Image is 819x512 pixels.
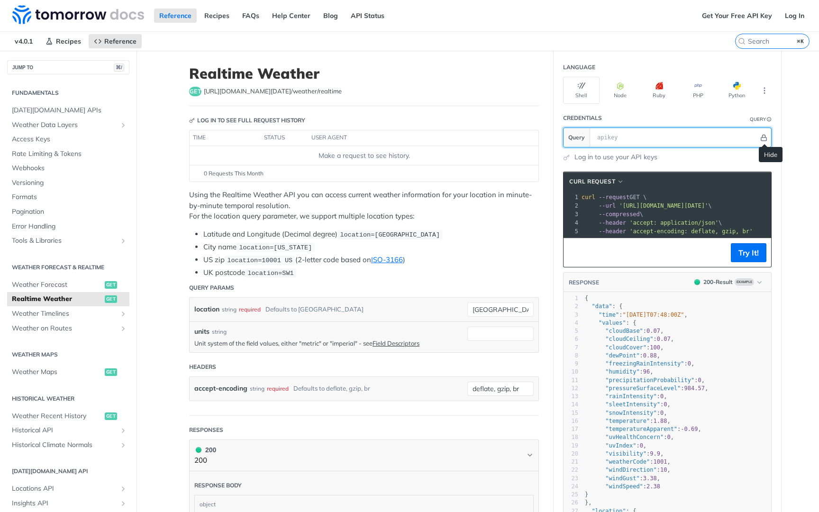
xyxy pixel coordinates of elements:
h2: Fundamentals [7,89,129,97]
span: 'accept: application/json' [629,219,719,226]
button: Shell [563,77,600,104]
span: : { [585,320,636,326]
span: 96 [643,368,650,375]
span: : [585,483,660,490]
span: - [681,426,684,432]
th: time [190,130,261,146]
span: 0 [664,401,667,408]
a: Versioning [7,176,129,190]
a: Access Keys [7,132,129,146]
span: 9.9 [650,450,660,457]
a: Locations APIShow subpages for Locations API [7,482,129,496]
h2: [DATE][DOMAIN_NAME] API [7,467,129,475]
span: : , [585,434,674,440]
span: "data" [591,303,612,310]
img: Tomorrow.io Weather API Docs [12,5,144,24]
span: "visibility" [605,450,646,457]
label: accept-encoding [194,382,247,395]
span: 2.38 [646,483,660,490]
div: 9 [564,360,578,368]
span: "uvHealthConcern" [605,434,664,440]
span: 0 [660,410,664,416]
span: Error Handling [12,222,127,231]
span: --compressed [599,211,640,218]
span: "snowIntensity" [605,410,656,416]
h2: Historical Weather [7,394,129,403]
p: Using the Realtime Weather API you can access current weather information for your location in mi... [189,190,539,222]
span: "rainIntensity" [605,393,656,400]
div: 7 [564,344,578,352]
div: 3 [564,210,580,219]
button: Show subpages for Historical Climate Normals [119,441,127,449]
p: 200 [194,455,216,466]
a: Historical APIShow subpages for Historical API [7,423,129,438]
span: Recipes [56,37,81,46]
span: Realtime Weather [12,294,102,304]
a: Historical Climate NormalsShow subpages for Historical Climate Normals [7,438,129,452]
svg: More ellipsis [760,86,769,95]
span: Reference [104,37,136,46]
button: Node [602,77,638,104]
div: Headers [189,363,216,371]
div: 25 [564,491,578,499]
span: : , [585,385,708,392]
span: \ [582,211,643,218]
span: curl [582,194,595,201]
span: Versioning [12,178,127,188]
span: --header [599,219,626,226]
span: 0.88 [643,352,657,359]
button: Hide [759,133,769,142]
span: cURL Request [569,177,615,186]
span: Webhooks [12,164,127,173]
button: More Languages [757,83,772,98]
a: Blog [318,9,343,23]
a: Weather Data LayersShow subpages for Weather Data Layers [7,118,129,132]
span: location=[GEOGRAPHIC_DATA] [340,231,440,238]
a: Rate Limiting & Tokens [7,147,129,161]
span: 0 [688,360,691,367]
button: Show subpages for Historical API [119,427,127,434]
button: Show subpages for Locations API [119,485,127,493]
span: : , [585,475,660,482]
div: 2 [564,302,578,311]
a: API Status [346,9,390,23]
div: 1 [564,193,580,201]
button: JUMP TO⌘/ [7,60,129,74]
div: string [250,382,264,395]
button: Query [564,128,590,147]
span: 0 [698,377,701,384]
span: get [189,87,201,96]
span: --header [599,228,626,235]
span: Weather Timelines [12,309,117,319]
span: Weather Recent History [12,411,102,421]
span: : { [585,303,623,310]
div: Credentials [563,114,602,122]
span: 200 [196,447,201,453]
span: Access Keys [12,135,127,144]
input: apikey [592,128,759,147]
button: Python [719,77,755,104]
span: "values" [599,320,626,326]
div: 4 [564,219,580,227]
span: "humidity" [605,368,639,375]
span: Locations API [12,484,117,494]
span: Query [568,133,585,142]
span: 0 [640,442,643,449]
span: '[URL][DOMAIN_NAME][DATE]' [619,202,708,209]
span: 0.07 [657,336,671,342]
span: Formats [12,192,127,202]
span: "cloudCeiling" [605,336,653,342]
span: Insights API [12,499,117,508]
span: https://api.tomorrow.io/v4/weather/realtime [204,87,342,96]
span: Historical API [12,426,117,435]
button: Show subpages for Weather Timelines [119,310,127,318]
span: "pressureSurfaceLevel" [605,385,681,392]
span: [DATE][DOMAIN_NAME] APIs [12,106,127,115]
span: ⌘/ [114,64,124,72]
li: UK postcode [203,267,539,278]
div: 6 [564,335,578,343]
div: required [239,302,261,316]
span: "time" [599,311,619,318]
div: 2 [564,201,580,210]
span: 984.57 [684,385,705,392]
